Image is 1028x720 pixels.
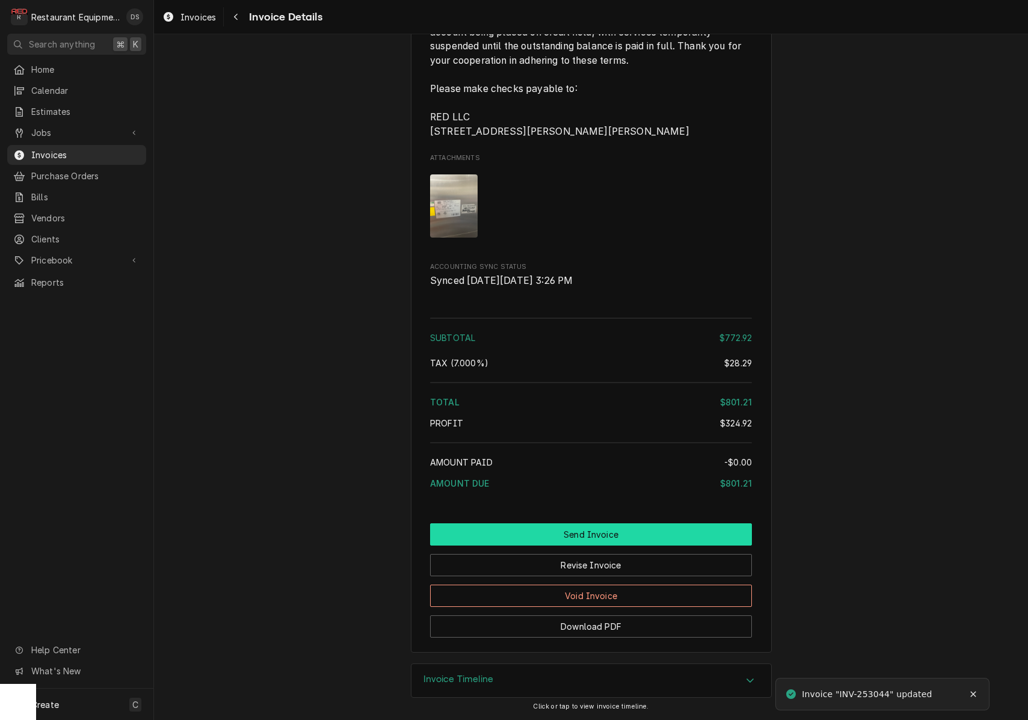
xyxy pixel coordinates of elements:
[423,674,494,685] h3: Invoice Timeline
[31,700,59,710] span: Create
[430,456,752,469] div: Amount Paid
[158,7,221,27] a: Invoices
[430,275,573,286] span: Synced [DATE][DATE] 3:26 PM
[31,212,140,224] span: Vendors
[430,523,752,546] div: Button Group Row
[430,358,488,368] span: [6%] West Virginia State [1%] West Virginia, Beckley City
[7,229,146,249] a: Clients
[430,357,752,369] div: Tax
[430,477,752,490] div: Amount Due
[430,615,752,638] button: Download PDF
[430,576,752,607] div: Button Group Row
[430,417,752,429] div: Profit
[7,102,146,122] a: Estimates
[720,477,752,490] div: $801.21
[430,457,493,467] span: Amount Paid
[430,174,478,238] img: OrRXFD87QAKM8JWg5EG6
[7,187,146,207] a: Bills
[430,523,752,638] div: Button Group
[430,478,490,488] span: Amount Due
[802,688,934,701] div: Invoice "INV-253044" updated
[31,11,120,23] div: Restaurant Equipment Diagnostics
[7,166,146,186] a: Purchase Orders
[7,34,146,55] button: Search anything⌘K
[7,123,146,143] a: Go to Jobs
[430,274,752,288] span: Accounting Sync Status
[31,63,140,76] span: Home
[7,208,146,228] a: Vendors
[430,523,752,546] button: Send Invoice
[7,250,146,270] a: Go to Pricebook
[226,7,245,26] button: Navigate back
[430,546,752,576] div: Button Group Row
[11,8,28,25] div: Restaurant Equipment Diagnostics's Avatar
[430,165,752,248] span: Attachments
[430,333,475,343] span: Subtotal
[31,105,140,118] span: Estimates
[31,233,140,245] span: Clients
[7,60,146,79] a: Home
[430,554,752,576] button: Revise Invoice
[31,665,139,677] span: What's New
[724,357,752,369] div: $28.29
[31,276,140,289] span: Reports
[430,313,752,498] div: Amount Summary
[126,8,143,25] div: Derek Stewart's Avatar
[116,38,125,51] span: ⌘
[180,11,216,23] span: Invoices
[430,262,752,288] div: Accounting Sync Status
[430,153,752,163] span: Attachments
[430,153,752,247] div: Attachments
[430,607,752,638] div: Button Group Row
[411,664,771,698] button: Accordion Details Expand Trigger
[31,149,140,161] span: Invoices
[31,254,122,266] span: Pricebook
[29,38,95,51] span: Search anything
[7,272,146,292] a: Reports
[126,8,143,25] div: DS
[411,664,771,698] div: Accordion Header
[31,126,122,139] span: Jobs
[430,262,752,272] span: Accounting Sync Status
[7,661,146,681] a: Go to What's New
[7,81,146,100] a: Calendar
[7,640,146,660] a: Go to Help Center
[132,698,138,711] span: C
[245,9,322,25] span: Invoice Details
[31,170,140,182] span: Purchase Orders
[133,38,138,51] span: K
[719,331,752,344] div: $772.92
[724,456,752,469] div: -$0.00
[31,84,140,97] span: Calendar
[7,145,146,165] a: Invoices
[720,417,752,429] div: $324.92
[31,191,140,203] span: Bills
[411,663,772,698] div: Invoice Timeline
[430,418,463,428] span: Profit
[430,585,752,607] button: Void Invoice
[430,331,752,344] div: Subtotal
[430,396,752,408] div: Total
[31,644,139,656] span: Help Center
[430,397,460,407] span: Total
[533,703,648,710] span: Click or tap to view invoice timeline.
[11,8,28,25] div: R
[720,396,752,408] div: $801.21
